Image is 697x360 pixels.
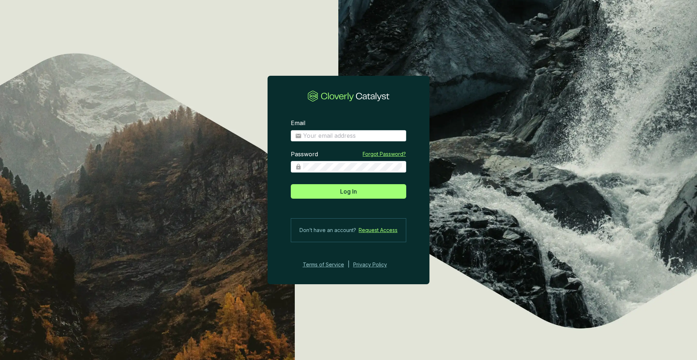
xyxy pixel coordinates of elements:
[299,226,356,235] span: Don’t have an account?
[301,260,344,269] a: Terms of Service
[291,150,318,158] label: Password
[291,119,305,127] label: Email
[363,150,406,158] a: Forgot Password?
[353,260,397,269] a: Privacy Policy
[359,226,398,235] a: Request Access
[291,184,406,199] button: Log In
[340,187,357,196] span: Log In
[303,163,402,171] input: Password
[348,260,350,269] div: |
[303,132,402,140] input: Email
